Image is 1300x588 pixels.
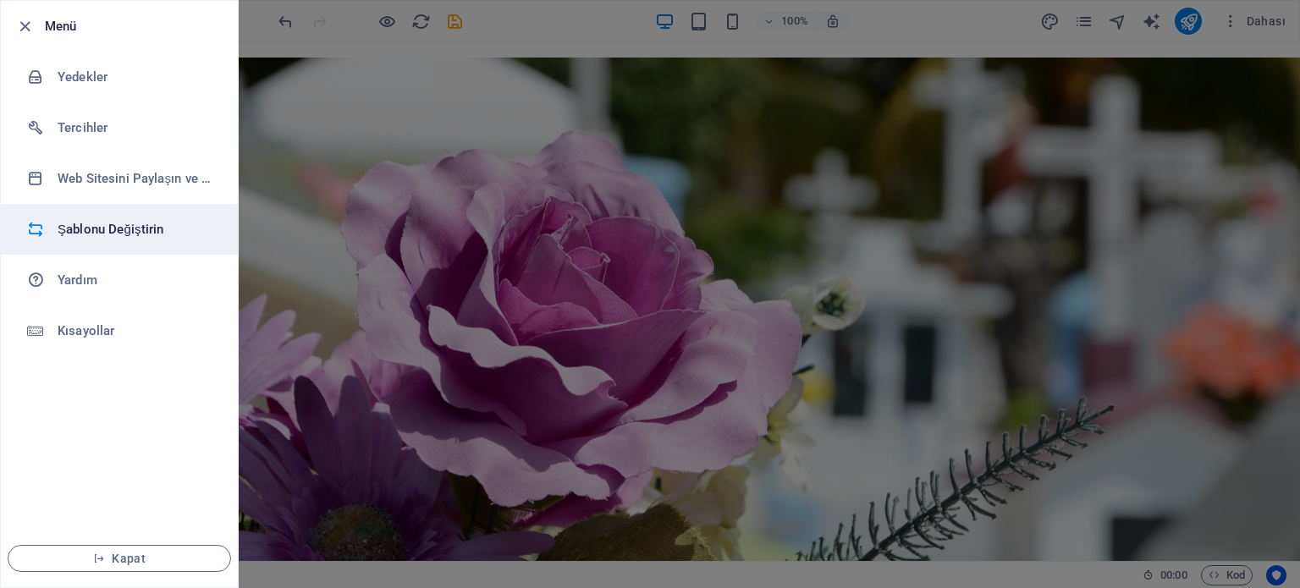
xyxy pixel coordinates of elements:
[58,219,214,239] h6: Şablonu Değiştirin
[22,552,217,565] span: Kapat
[58,168,214,189] h6: Web Sitesini Paylaşın ve [GEOGRAPHIC_DATA]
[58,67,214,87] h6: Yedekler
[1,255,238,305] a: Yardım
[8,545,231,572] button: Kapat
[58,118,214,138] h6: Tercihler
[58,321,214,341] h6: Kısayollar
[58,270,214,290] h6: Yardım
[45,16,224,36] h6: Menü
